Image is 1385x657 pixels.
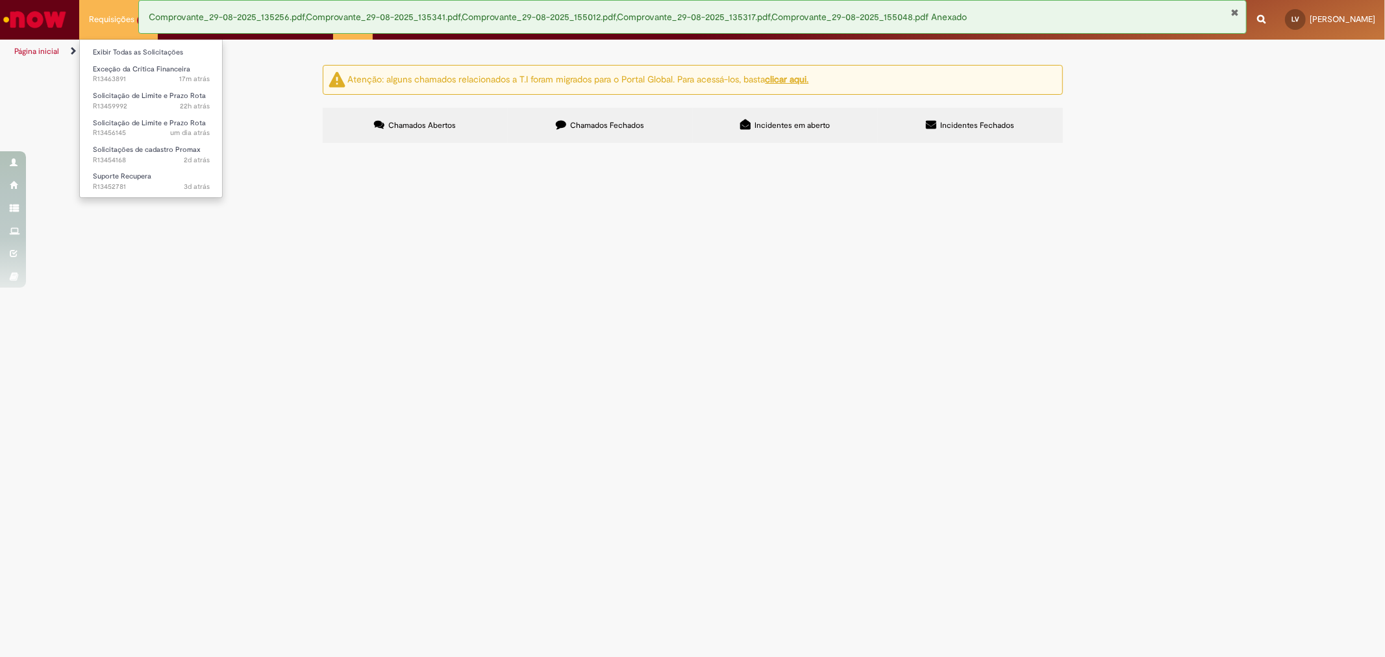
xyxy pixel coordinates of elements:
span: [PERSON_NAME] [1310,14,1375,25]
span: Requisições [89,13,134,26]
a: Aberto R13454168 : Solicitações de cadastro Promax [80,143,223,167]
a: Aberto R13456145 : Solicitação de Limite e Prazo Rota [80,116,223,140]
span: 3d atrás [184,182,210,192]
time: 27/08/2025 18:26:25 [184,155,210,165]
a: clicar aqui. [766,73,809,85]
button: Fechar Notificação [1231,7,1240,18]
span: Suporte Recupera [93,171,151,181]
span: Chamados Fechados [570,120,644,130]
span: Chamados Abertos [388,120,456,130]
time: 28/08/2025 19:48:20 [180,101,210,111]
span: R13463891 [93,74,210,84]
span: R13459992 [93,101,210,112]
span: R13456145 [93,128,210,138]
a: Aberto R13452781 : Suporte Recupera [80,169,223,193]
span: R13454168 [93,155,210,166]
span: 5 [137,15,148,26]
time: 27/08/2025 14:30:04 [184,182,210,192]
span: Exceção da Crítica Financeira [93,64,190,74]
span: Solicitação de Limite e Prazo Rota [93,118,206,128]
span: LV [1291,15,1299,23]
span: Comprovante_29-08-2025_135256.pdf,Comprovante_29-08-2025_135341.pdf,Comprovante_29-08-2025_155012... [149,11,967,23]
a: Exibir Todas as Solicitações [80,45,223,60]
span: 17m atrás [179,74,210,84]
time: 29/08/2025 17:54:39 [179,74,210,84]
span: 22h atrás [180,101,210,111]
img: ServiceNow [1,6,68,32]
time: 28/08/2025 09:25:06 [170,128,210,138]
span: um dia atrás [170,128,210,138]
span: Incidentes em aberto [755,120,830,130]
span: Solicitação de Limite e Prazo Rota [93,91,206,101]
ul: Requisições [79,39,223,198]
ng-bind-html: Atenção: alguns chamados relacionados a T.I foram migrados para o Portal Global. Para acessá-los,... [348,73,809,85]
a: Aberto R13459992 : Solicitação de Limite e Prazo Rota [80,89,223,113]
span: Incidentes Fechados [940,120,1014,130]
a: Aberto R13463891 : Exceção da Crítica Financeira [80,62,223,86]
span: Solicitações de cadastro Promax [93,145,201,155]
span: 2d atrás [184,155,210,165]
a: Página inicial [14,46,59,56]
span: R13452781 [93,182,210,192]
ul: Trilhas de página [10,40,914,64]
